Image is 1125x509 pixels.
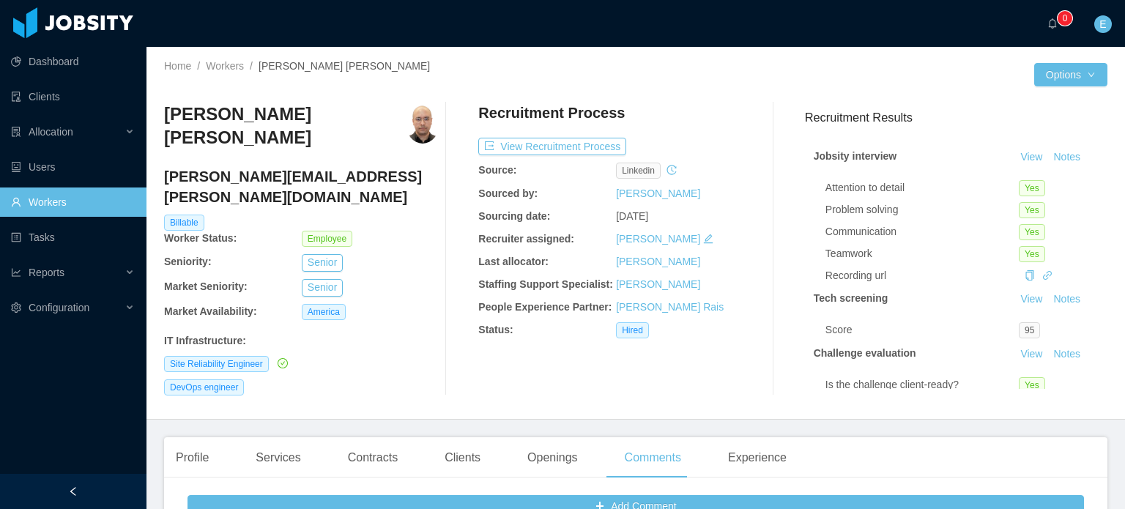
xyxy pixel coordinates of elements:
div: Teamwork [825,246,1019,261]
a: [PERSON_NAME] Rais [616,301,724,313]
div: Communication [825,224,1019,239]
img: 5abd522e-ae31-4005-9911-b7b55e845792_686d8c945b9bd-400w.png [406,103,439,144]
b: Sourcing date: [478,210,550,222]
span: Yes [1019,224,1045,240]
span: 95 [1019,322,1040,338]
a: Workers [206,60,244,72]
span: America [302,304,346,320]
b: Last allocator: [478,256,549,267]
div: Attention to detail [825,180,1019,196]
div: Profile [164,437,220,478]
a: icon: exportView Recruitment Process [478,141,626,152]
b: Status: [478,324,513,335]
div: Comments [613,437,693,478]
h3: [PERSON_NAME] [PERSON_NAME] [164,103,406,150]
b: People Experience Partner: [478,301,612,313]
div: Contracts [336,437,409,478]
span: / [250,60,253,72]
a: icon: pie-chartDashboard [11,47,135,76]
span: Configuration [29,302,89,313]
a: View [1015,348,1047,360]
b: Sourced by: [478,187,538,199]
a: View [1015,151,1047,163]
i: icon: edit [703,234,713,244]
div: Openings [516,437,590,478]
a: Home [164,60,191,72]
a: icon: check-circle [275,357,288,369]
b: Market Availability: [164,305,257,317]
span: Site Reliability Engineer [164,356,269,372]
a: icon: profileTasks [11,223,135,252]
span: [PERSON_NAME] [PERSON_NAME] [259,60,430,72]
span: Yes [1019,180,1045,196]
span: Reports [29,267,64,278]
span: Allocation [29,126,73,138]
span: E [1099,15,1106,33]
a: icon: userWorkers [11,187,135,217]
button: Senior [302,279,343,297]
a: [PERSON_NAME] [616,233,700,245]
span: DevOps engineer [164,379,244,395]
h4: Recruitment Process [478,103,625,123]
a: View [1015,293,1047,305]
a: [PERSON_NAME] [616,278,700,290]
b: IT Infrastructure : [164,335,246,346]
div: Copy [1025,268,1035,283]
i: icon: history [667,165,677,175]
a: [PERSON_NAME] [616,256,700,267]
button: Notes [1047,291,1086,308]
i: icon: bell [1047,18,1058,29]
button: Notes [1047,149,1086,166]
sup: 0 [1058,11,1072,26]
a: icon: robotUsers [11,152,135,182]
div: Recording url [825,268,1019,283]
b: Market Seniority: [164,280,248,292]
a: [PERSON_NAME] [616,187,700,199]
a: icon: auditClients [11,82,135,111]
b: Recruiter assigned: [478,233,574,245]
button: Senior [302,254,343,272]
span: Hired [616,322,649,338]
div: Score [825,322,1019,338]
b: Seniority: [164,256,212,267]
button: Notes [1047,346,1086,363]
b: Staffing Support Specialist: [478,278,613,290]
button: Optionsicon: down [1034,63,1107,86]
b: Source: [478,164,516,176]
i: icon: check-circle [278,358,288,368]
a: icon: link [1042,270,1052,281]
div: Services [244,437,312,478]
span: linkedin [616,163,661,179]
span: Yes [1019,246,1045,262]
span: Employee [302,231,352,247]
h3: Recruitment Results [805,108,1107,127]
h4: [PERSON_NAME][EMAIL_ADDRESS][PERSON_NAME][DOMAIN_NAME] [164,166,439,207]
span: Billable [164,215,204,231]
div: Clients [433,437,492,478]
span: [DATE] [616,210,648,222]
i: icon: solution [11,127,21,137]
strong: Challenge evaluation [814,347,916,359]
div: Problem solving [825,202,1019,218]
div: Experience [716,437,798,478]
button: icon: exportView Recruitment Process [478,138,626,155]
i: icon: setting [11,302,21,313]
strong: Tech screening [814,292,888,304]
strong: Jobsity interview [814,150,897,162]
span: Yes [1019,202,1045,218]
div: Is the challenge client-ready? [825,377,1019,393]
i: icon: copy [1025,270,1035,280]
span: / [197,60,200,72]
b: Worker Status: [164,232,237,244]
i: icon: line-chart [11,267,21,278]
span: Yes [1019,377,1045,393]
